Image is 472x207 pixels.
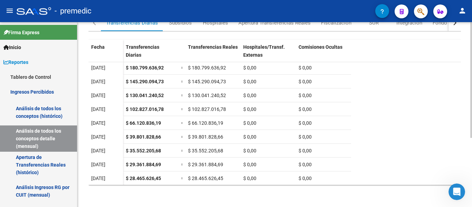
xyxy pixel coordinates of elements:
[188,106,226,112] span: $ 102.827.016,78
[449,184,465,200] iframe: Intercom live chat
[188,162,223,167] span: $ 29.361.884,69
[126,176,161,181] span: $ 28.465.626,45
[91,148,105,153] span: [DATE]
[396,19,422,27] div: Integración
[188,93,226,98] span: $ 130.041.240,52
[243,176,256,181] span: $ 0,00
[88,40,123,69] datatable-header-cell: Fecha
[91,93,105,98] span: [DATE]
[169,19,192,27] div: Subsidios
[188,176,223,181] span: $ 28.465.626,45
[126,120,161,126] span: $ 66.120.836,19
[458,7,466,15] mat-icon: person
[181,120,184,126] span: =
[181,134,184,140] span: =
[188,120,223,126] span: $ 66.120.836,19
[91,44,105,50] span: Fecha
[243,44,285,58] span: Hospitales/Transf. Externas
[91,79,105,84] span: [DATE]
[91,134,105,140] span: [DATE]
[126,44,159,58] span: Transferencias Diarias
[243,93,256,98] span: $ 0,00
[296,40,351,69] datatable-header-cell: Comisiones Ocultas
[299,134,312,140] span: $ 0,00
[299,176,312,181] span: $ 0,00
[299,65,312,70] span: $ 0,00
[91,106,105,112] span: [DATE]
[299,79,312,84] span: $ 0,00
[243,65,256,70] span: $ 0,00
[181,79,184,84] span: =
[126,106,164,112] span: $ 102.827.016,78
[181,148,184,153] span: =
[126,148,161,153] span: $ 35.552.205,68
[299,162,312,167] span: $ 0,00
[126,162,161,167] span: $ 29.361.884,69
[181,93,184,98] span: =
[126,134,161,140] span: $ 39.801.828,66
[299,44,342,50] span: Comisiones Ocultas
[185,40,240,69] datatable-header-cell: Transferencias Reales
[91,65,105,70] span: [DATE]
[126,79,164,84] span: $ 145.290.094,73
[299,148,312,153] span: $ 0,00
[188,44,238,50] span: Transferencias Reales
[3,44,21,51] span: Inicio
[243,162,256,167] span: $ 0,00
[123,40,178,69] datatable-header-cell: Transferencias Diarias
[188,79,226,84] span: $ 145.290.094,73
[299,120,312,126] span: $ 0,00
[181,162,184,167] span: =
[6,7,14,15] mat-icon: menu
[243,134,256,140] span: $ 0,00
[243,106,256,112] span: $ 0,00
[321,19,351,27] div: Fiscalización
[106,19,158,27] div: Transferencias Diarias
[3,58,28,66] span: Reportes
[238,19,311,27] div: Apertura Transferencias Reales
[126,65,164,70] span: $ 180.799.636,92
[299,93,312,98] span: $ 0,00
[299,106,312,112] span: $ 0,00
[243,148,256,153] span: $ 0,00
[3,29,39,36] span: Firma Express
[181,176,184,181] span: =
[91,120,105,126] span: [DATE]
[126,93,164,98] span: $ 130.041.240,52
[243,120,256,126] span: $ 0,00
[188,65,226,70] span: $ 180.799.636,92
[91,162,105,167] span: [DATE]
[188,134,223,140] span: $ 39.801.828,66
[181,65,184,70] span: =
[55,3,92,19] span: - premedic
[188,148,223,153] span: $ 35.552.205,68
[369,19,379,27] div: SUR
[91,176,105,181] span: [DATE]
[203,19,228,27] div: Hospitales
[181,106,184,112] span: =
[243,79,256,84] span: $ 0,00
[240,40,296,69] datatable-header-cell: Hospitales/Transf. Externas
